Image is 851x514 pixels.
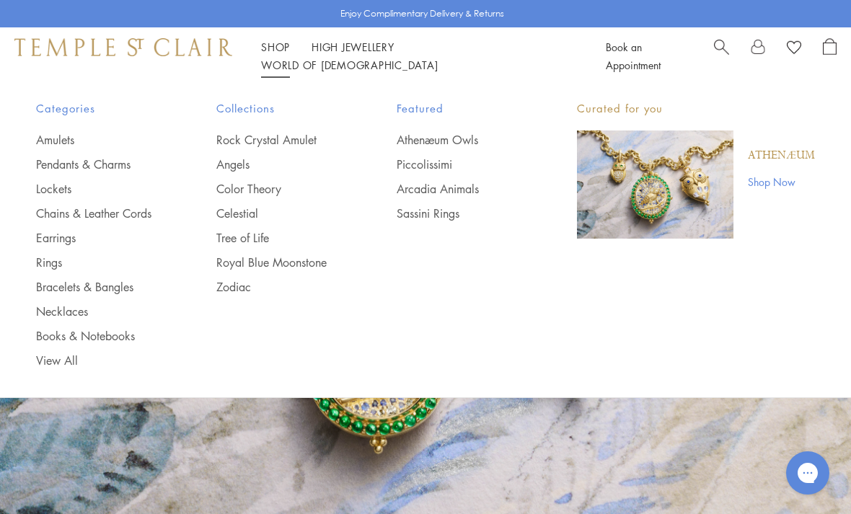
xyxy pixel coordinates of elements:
[261,38,573,74] nav: Main navigation
[36,279,159,295] a: Bracelets & Bangles
[577,99,815,118] p: Curated for you
[312,40,394,54] a: High JewelleryHigh Jewellery
[748,174,815,190] a: Shop Now
[397,99,519,118] span: Featured
[823,38,837,74] a: Open Shopping Bag
[216,254,339,270] a: Royal Blue Moonstone
[216,230,339,246] a: Tree of Life
[397,156,519,172] a: Piccolissimi
[779,446,837,500] iframe: Gorgias live chat messenger
[216,132,339,148] a: Rock Crystal Amulet
[36,230,159,246] a: Earrings
[36,132,159,148] a: Amulets
[36,254,159,270] a: Rings
[261,40,290,54] a: ShopShop
[36,99,159,118] span: Categories
[216,181,339,197] a: Color Theory
[606,40,661,72] a: Book an Appointment
[36,353,159,368] a: View All
[748,148,815,164] a: Athenæum
[397,205,519,221] a: Sassini Rings
[36,328,159,344] a: Books & Notebooks
[216,99,339,118] span: Collections
[397,181,519,197] a: Arcadia Animals
[36,156,159,172] a: Pendants & Charms
[216,205,339,221] a: Celestial
[787,38,801,60] a: View Wishlist
[340,6,504,21] p: Enjoy Complimentary Delivery & Returns
[216,279,339,295] a: Zodiac
[216,156,339,172] a: Angels
[261,58,438,72] a: World of [DEMOGRAPHIC_DATA]World of [DEMOGRAPHIC_DATA]
[397,132,519,148] a: Athenæum Owls
[714,38,729,74] a: Search
[36,181,159,197] a: Lockets
[36,303,159,319] a: Necklaces
[36,205,159,221] a: Chains & Leather Cords
[14,38,232,56] img: Temple St. Clair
